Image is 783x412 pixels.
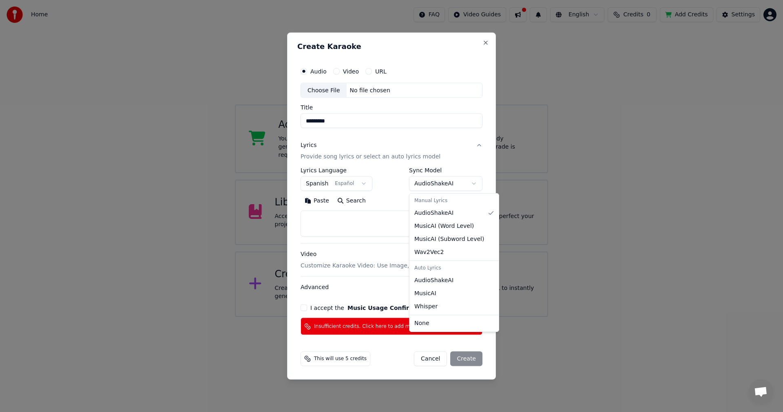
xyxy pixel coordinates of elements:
span: Whisper [414,303,438,311]
div: Manual Lyrics [411,195,497,207]
div: Auto Lyrics [411,263,497,274]
span: MusicAI ( Word Level ) [414,222,474,230]
span: MusicAI ( Subword Level ) [414,235,484,243]
span: AudioShakeAI [414,276,453,285]
span: AudioShakeAI [414,209,453,217]
span: Wav2Vec2 [414,248,444,256]
span: None [414,319,429,327]
span: MusicAI [414,290,436,298]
